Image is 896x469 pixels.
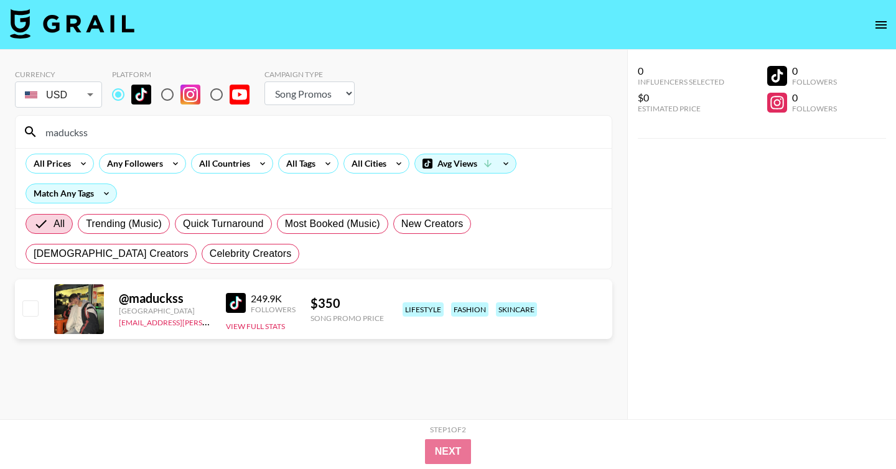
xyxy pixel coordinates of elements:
[638,65,724,77] div: 0
[38,122,604,142] input: Search by User Name
[415,154,516,173] div: Avg Views
[230,85,250,104] img: YouTube
[34,246,189,261] span: [DEMOGRAPHIC_DATA] Creators
[834,407,881,454] iframe: Drift Widget Chat Controller
[183,216,264,231] span: Quick Turnaround
[264,70,355,79] div: Campaign Type
[279,154,318,173] div: All Tags
[251,292,296,305] div: 249.9K
[285,216,380,231] span: Most Booked (Music)
[226,293,246,313] img: TikTok
[310,295,384,311] div: $ 350
[792,65,837,77] div: 0
[638,104,724,113] div: Estimated Price
[638,77,724,86] div: Influencers Selected
[638,91,724,104] div: $0
[86,216,162,231] span: Trending (Music)
[210,246,292,261] span: Celebrity Creators
[310,313,384,323] div: Song Promo Price
[792,91,837,104] div: 0
[451,302,488,317] div: fashion
[403,302,444,317] div: lifestyle
[401,216,464,231] span: New Creators
[100,154,166,173] div: Any Followers
[180,85,200,104] img: Instagram
[792,77,837,86] div: Followers
[344,154,389,173] div: All Cities
[119,315,303,327] a: [EMAIL_ADDRESS][PERSON_NAME][DOMAIN_NAME]
[425,439,472,464] button: Next
[112,70,259,79] div: Platform
[131,85,151,104] img: TikTok
[869,12,894,37] button: open drawer
[54,216,65,231] span: All
[496,302,537,317] div: skincare
[119,290,211,306] div: @ maduckss
[792,104,837,113] div: Followers
[119,306,211,315] div: [GEOGRAPHIC_DATA]
[15,70,102,79] div: Currency
[226,322,285,331] button: View Full Stats
[26,154,73,173] div: All Prices
[430,425,466,434] div: Step 1 of 2
[251,305,296,314] div: Followers
[26,184,116,203] div: Match Any Tags
[192,154,253,173] div: All Countries
[10,9,134,39] img: Grail Talent
[17,84,100,106] div: USD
